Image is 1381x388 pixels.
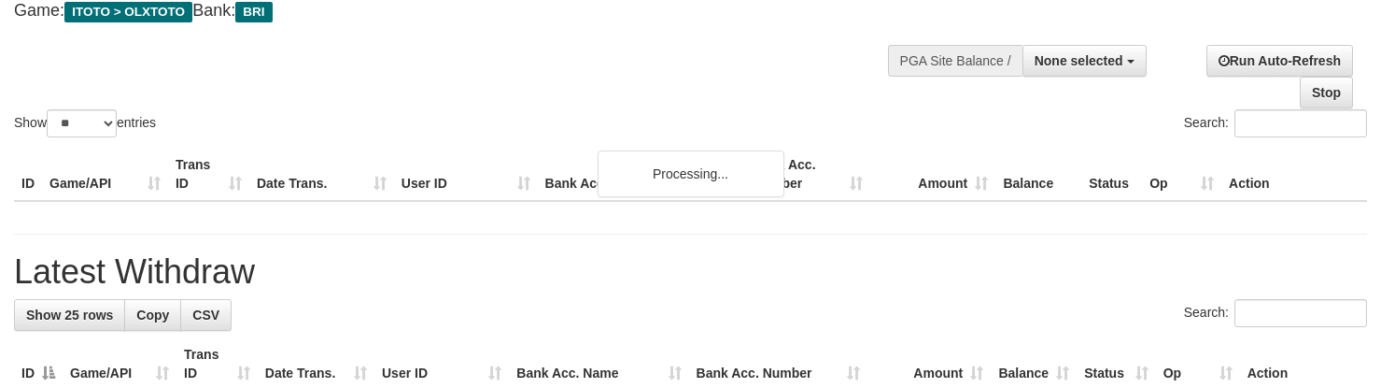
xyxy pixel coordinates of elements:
span: None selected [1035,53,1123,68]
input: Search: [1234,299,1367,327]
th: Status [1081,148,1142,201]
span: ITOTO > OLXTOTO [64,2,192,22]
th: User ID [394,148,538,201]
th: Date Trans. [249,148,394,201]
a: Run Auto-Refresh [1206,45,1353,77]
label: Search: [1184,109,1367,137]
th: Bank Acc. Number [745,148,870,201]
span: CSV [192,308,219,323]
label: Show entries [14,109,156,137]
input: Search: [1234,109,1367,137]
th: ID [14,148,42,201]
span: BRI [235,2,272,22]
h4: Game: Bank: [14,2,902,21]
div: Processing... [598,151,784,197]
a: CSV [180,299,232,331]
div: PGA Site Balance / [888,45,1022,77]
th: Trans ID [168,148,249,201]
th: Bank Acc. Name [538,148,746,201]
th: Balance [995,148,1081,201]
a: Copy [124,299,181,331]
label: Search: [1184,299,1367,327]
a: Stop [1300,77,1353,108]
span: Show 25 rows [26,308,113,323]
span: Copy [136,308,169,323]
th: Op [1142,148,1221,201]
button: None selected [1022,45,1147,77]
th: Action [1221,148,1367,201]
th: Game/API [42,148,168,201]
h1: Latest Withdraw [14,253,1367,291]
th: Amount [870,148,995,201]
a: Show 25 rows [14,299,125,331]
select: Showentries [47,109,117,137]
